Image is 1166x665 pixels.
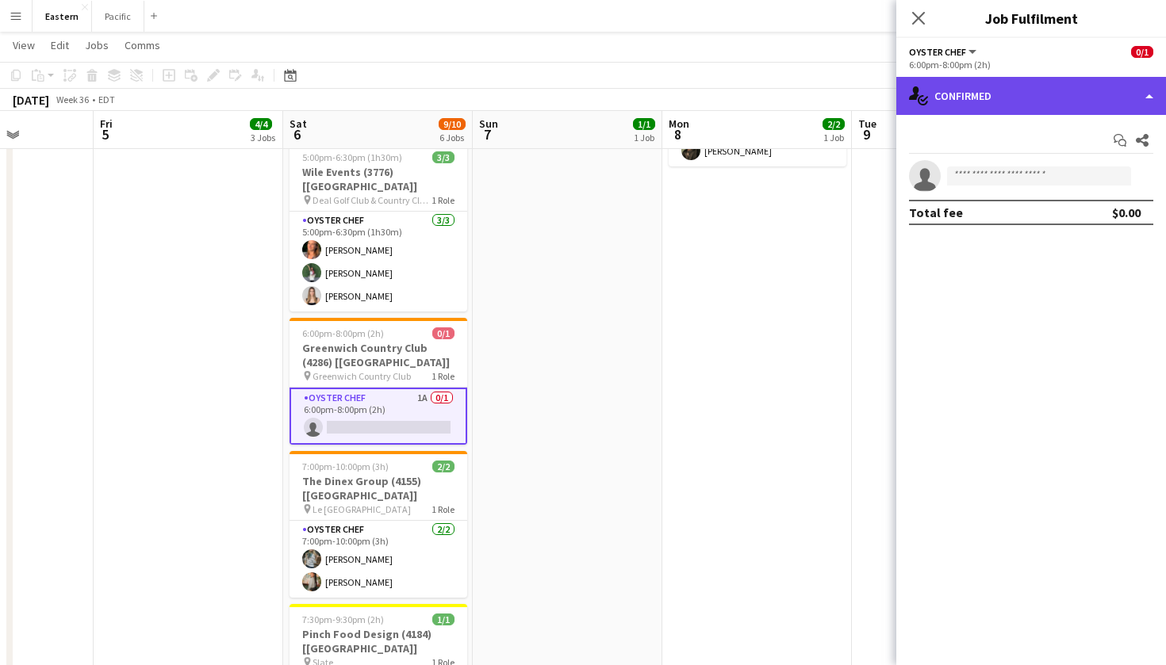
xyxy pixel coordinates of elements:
span: Greenwich Country Club [313,370,411,382]
span: 8 [666,125,689,143]
div: 6 Jobs [439,132,465,143]
span: Deal Golf Club & Country Club ([GEOGRAPHIC_DATA], [GEOGRAPHIC_DATA]) [313,194,431,206]
a: Comms [118,35,167,55]
a: Jobs [79,35,115,55]
span: 0/1 [432,327,455,339]
h3: Wile Events (3776) [[GEOGRAPHIC_DATA]] [290,165,467,193]
span: 2/2 [823,118,845,130]
app-card-role: Oyster Chef3/35:00pm-6:30pm (1h30m)[PERSON_NAME][PERSON_NAME][PERSON_NAME] [290,212,467,311]
span: 7:00pm-10:00pm (3h) [302,461,389,472]
a: View [6,35,41,55]
h3: The Dinex Group (4155) [[GEOGRAPHIC_DATA]] [290,474,467,503]
div: 1 Job [634,132,654,143]
button: Eastern [33,1,92,32]
span: 0/1 [1131,46,1153,58]
h3: Job Fulfilment [896,8,1166,29]
span: Mon [669,117,689,131]
div: 3 Jobs [251,132,275,143]
div: 1 Job [823,132,844,143]
span: Jobs [85,38,109,52]
app-job-card: 7:00pm-10:00pm (3h)2/2The Dinex Group (4155) [[GEOGRAPHIC_DATA]] Le [GEOGRAPHIC_DATA]1 RoleOyster... [290,451,467,598]
span: Comms [125,38,160,52]
span: Tue [858,117,876,131]
span: Oyster Chef [909,46,966,58]
h3: Greenwich Country Club (4286) [[GEOGRAPHIC_DATA]] [290,341,467,369]
span: 2/2 [432,461,455,472]
div: [DATE] [13,92,49,108]
app-card-role: Oyster Chef1A0/16:00pm-8:00pm (2h) [290,388,467,445]
span: View [13,38,35,52]
button: Pacific [92,1,144,32]
span: Sat [290,117,307,131]
app-job-card: 6:00pm-8:00pm (2h)0/1Greenwich Country Club (4286) [[GEOGRAPHIC_DATA]] Greenwich Country Club1 Ro... [290,318,467,445]
span: 9/10 [439,118,466,130]
div: EDT [98,94,115,105]
span: 5:00pm-6:30pm (1h30m) [302,151,402,163]
span: Le [GEOGRAPHIC_DATA] [313,503,411,515]
app-card-role: Oyster Chef2/27:00pm-10:00pm (3h)[PERSON_NAME][PERSON_NAME] [290,521,467,598]
span: 5 [98,125,113,143]
a: Edit [44,35,75,55]
span: 6 [287,125,307,143]
span: Edit [51,38,69,52]
span: 1/1 [633,118,655,130]
span: 1/1 [432,613,455,625]
h3: Pinch Food Design (4184) [[GEOGRAPHIC_DATA]] [290,627,467,655]
span: Week 36 [52,94,92,105]
span: 3/3 [432,151,455,163]
span: Fri [100,117,113,131]
div: Confirmed [896,77,1166,115]
div: 6:00pm-8:00pm (2h) [909,59,1153,71]
span: 1 Role [431,503,455,515]
span: 7 [477,125,498,143]
span: 9 [856,125,876,143]
span: 6:00pm-8:00pm (2h) [302,327,384,339]
div: Total fee [909,204,963,220]
span: 1 Role [431,194,455,206]
app-job-card: 5:00pm-6:30pm (1h30m)3/3Wile Events (3776) [[GEOGRAPHIC_DATA]] Deal Golf Club & Country Club ([GE... [290,142,467,311]
span: 1 Role [431,370,455,382]
div: $0.00 [1112,204,1141,220]
span: 7:30pm-9:30pm (2h) [302,613,384,625]
span: 4/4 [250,118,272,130]
button: Oyster Chef [909,46,979,58]
span: Sun [479,117,498,131]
